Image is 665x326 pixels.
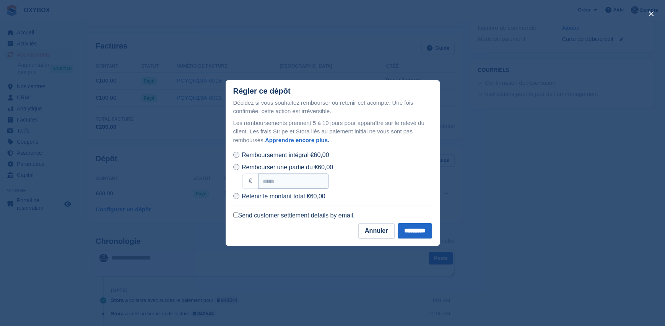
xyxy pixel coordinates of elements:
span: Retenir le montant total €60,00 [242,193,325,199]
p: Les remboursements prennent 5 à 10 jours pour apparaître sur le relevé du client. Les frais Strip... [233,119,432,145]
span: Rembourser une partie du €60,00 [242,164,333,170]
input: Retenir le montant total €60,00 [233,193,239,199]
input: Remboursement intégral €60,00 [233,152,239,158]
input: Rembourser une partie du €60,00 [233,164,239,170]
span: Remboursement intégral €60,00 [242,152,329,158]
a: Apprendre encore plus. [265,137,329,143]
div: Régler ce dépôt [233,87,291,96]
label: Send customer settlement details by email. [233,212,355,219]
input: Send customer settlement details by email. [233,212,238,217]
button: Annuler [358,223,394,238]
p: Décidez si vous souhaitez rembourser ou retenir cet acompte. Une fois confirmée, cette action est... [233,99,432,116]
button: close [645,8,657,20]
